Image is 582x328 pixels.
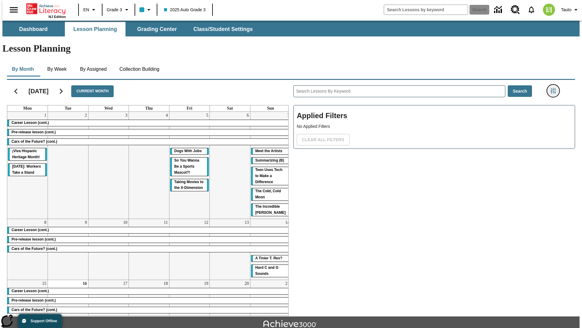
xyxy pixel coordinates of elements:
[8,84,24,99] button: Previous
[7,227,291,233] div: Career Lesson (cont.)
[12,130,56,134] span: Pre-release lesson (cont.)
[107,7,122,13] span: Grade 3
[543,4,555,16] img: avatar image
[243,280,250,287] a: September 20, 2025
[31,319,57,323] span: Support Offline
[7,62,39,77] button: By Month
[255,256,282,260] span: A Tinier T. Rex?
[12,149,40,159] span: ¡Viva Hispanic Heritage Month!
[255,149,283,153] span: Meet the Artists
[5,1,23,19] button: Open side menu
[129,219,169,280] td: September 11, 2025
[243,219,250,226] a: September 13, 2025
[26,2,66,19] div: Home
[561,7,571,13] span: Tauto
[251,255,290,261] div: A Tinier T. Rex?
[203,280,209,287] a: September 19, 2025
[28,87,48,95] h2: [DATE]
[7,288,291,294] div: Career Lesson (cont.)
[43,219,48,226] a: September 8, 2025
[7,307,291,313] div: Cars of the Future? (cont.)
[12,308,57,312] span: Cars of the Future? (cont.)
[170,158,209,176] div: So You Wanna Be a Sports Mascot?!
[251,188,290,200] div: The Cold, Cold Moon
[104,4,133,15] button: Grade: Grade 3, Select a grade
[539,2,559,18] button: Select a new avatar
[297,123,572,130] p: No Applied Filters
[103,105,114,111] a: Wednesday
[41,280,48,287] a: September 15, 2025
[284,280,291,287] a: September 21, 2025
[122,280,129,287] a: September 17, 2025
[42,62,72,77] button: By Week
[170,179,209,191] div: Taking Movies to the X-Dimension
[26,3,66,15] a: Home
[129,112,169,219] td: September 4, 2025
[186,105,194,111] a: Friday
[174,180,203,190] span: Taking Movies to the X-Dimension
[7,246,291,252] div: Cars of the Future? (cont.)
[12,121,49,125] span: Career Lesson (cont.)
[7,298,291,304] div: Pre-release lesson (cont.)
[75,62,112,77] button: By Assigned
[210,219,250,280] td: September 13, 2025
[71,85,114,97] button: Current Month
[2,77,289,316] div: Calendar
[83,7,89,13] span: EN
[88,219,129,280] td: September 10, 2025
[289,77,575,316] div: Search
[169,112,210,219] td: September 5, 2025
[490,2,507,18] a: Data Center
[251,158,290,164] div: Summarizing (B)
[7,219,48,280] td: September 8, 2025
[189,22,258,36] button: Class/Student Settings
[8,164,47,176] div: Labor Day: Workers Take a Stand
[508,85,532,97] button: Search
[22,105,33,111] a: Monday
[255,158,284,162] span: Summarizing (B)
[255,265,279,276] span: Hard C and G Sounds
[7,120,291,126] div: Career Lesson (cont.)
[203,219,209,226] a: September 12, 2025
[43,112,48,119] a: September 1, 2025
[293,105,575,149] div: Applied Filters
[3,22,64,36] button: Dashboard
[12,164,41,175] span: Labor Day: Workers Take a Stand
[210,112,250,219] td: September 6, 2025
[18,314,62,328] button: Support Offline
[255,189,281,199] span: The Cold, Cold Moon
[162,280,169,287] a: September 18, 2025
[250,219,291,280] td: September 14, 2025
[255,168,283,184] span: Teen Uses Tech to Make a Difference
[174,149,202,153] span: Dogs With Jobs
[12,139,57,144] span: Cars of the Future? (cont.)
[115,62,164,77] button: Collection Building
[63,105,72,111] a: Tuesday
[251,204,290,216] div: The Incredible Kellee Edwards
[53,84,69,99] button: Next
[122,219,129,226] a: September 10, 2025
[48,112,89,219] td: September 2, 2025
[2,43,580,54] h1: Lesson Planning
[144,105,154,111] a: Thursday
[8,148,47,160] div: ¡Viva Hispanic Heritage Month!
[12,228,49,232] span: Career Lesson (cont.)
[251,148,290,154] div: Meet the Artists
[12,237,56,241] span: Pre-release lesson (cont.)
[226,105,234,111] a: Saturday
[286,112,291,119] a: September 7, 2025
[124,112,129,119] a: September 3, 2025
[2,21,580,36] div: SubNavbar
[12,298,56,302] span: Pre-release lesson (cont.)
[266,105,275,111] a: Sunday
[251,265,290,277] div: Hard C and G Sounds
[250,112,291,219] td: September 7, 2025
[164,7,206,13] span: 2025 Auto Grade 3
[294,86,505,97] input: Search Lessons By Keyword
[205,112,209,119] a: September 5, 2025
[84,112,88,119] a: September 2, 2025
[12,289,49,293] span: Career Lesson (cont.)
[547,85,559,97] button: Filters Side menu
[559,4,582,15] button: Profile/Settings
[65,22,125,36] button: Lesson Planning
